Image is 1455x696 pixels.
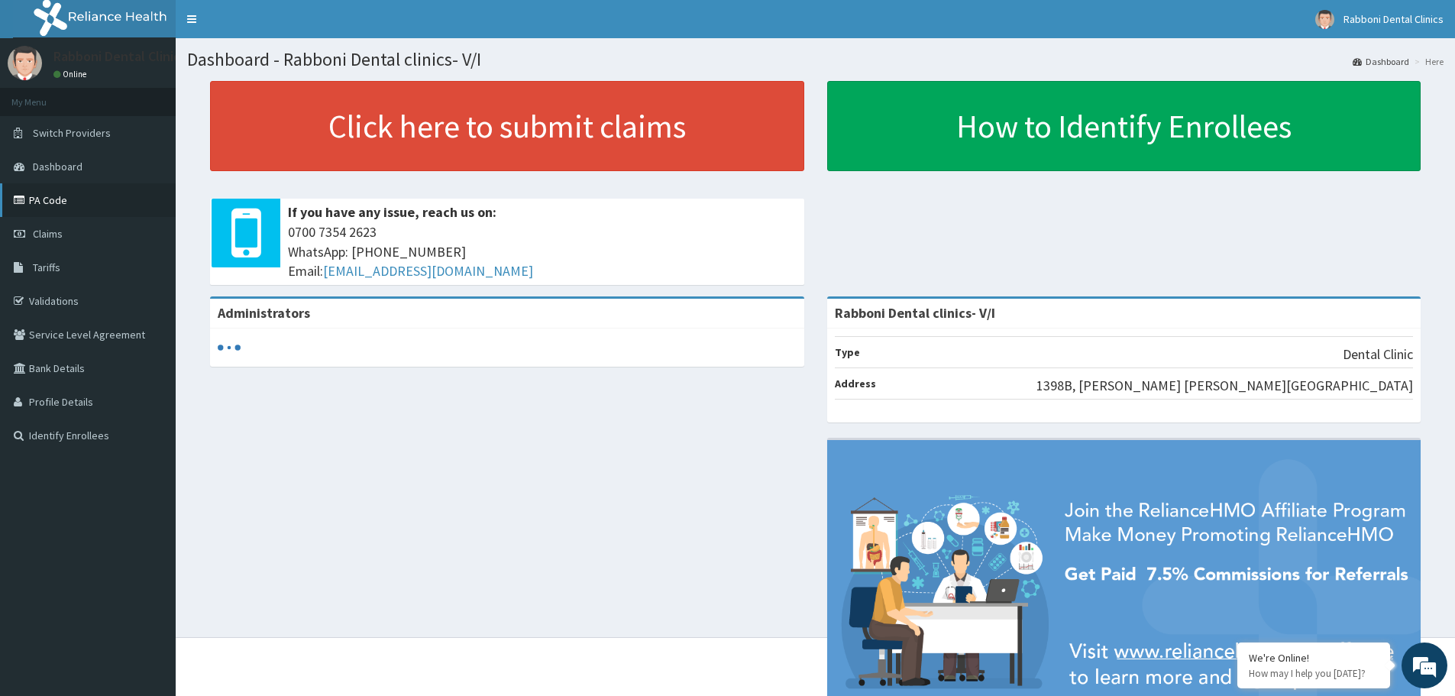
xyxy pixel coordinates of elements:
span: Dashboard [33,160,82,173]
b: If you have any issue, reach us on: [288,203,496,221]
li: Here [1411,55,1444,68]
a: Online [53,69,90,79]
strong: Rabboni Dental clinics- V/I [835,304,995,322]
a: Dashboard [1353,55,1409,68]
p: How may I help you today? [1249,667,1379,680]
p: Rabboni Dental Clinics [53,50,186,63]
img: User Image [1315,10,1334,29]
span: 0700 7354 2623 WhatsApp: [PHONE_NUMBER] Email: [288,222,797,281]
b: Administrators [218,304,310,322]
svg: audio-loading [218,336,241,359]
span: Claims [33,227,63,241]
span: Switch Providers [33,126,111,140]
span: Rabboni Dental Clinics [1343,12,1444,26]
h1: Dashboard - Rabboni Dental clinics- V/I [187,50,1444,70]
a: How to Identify Enrollees [827,81,1421,171]
p: 1398B, [PERSON_NAME] [PERSON_NAME][GEOGRAPHIC_DATA] [1036,376,1413,396]
div: We're Online! [1249,651,1379,665]
b: Type [835,345,860,359]
p: Dental Clinic [1343,345,1413,364]
b: Address [835,377,876,390]
a: [EMAIL_ADDRESS][DOMAIN_NAME] [323,262,533,280]
img: User Image [8,46,42,80]
a: Click here to submit claims [210,81,804,171]
span: Tariffs [33,261,60,274]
